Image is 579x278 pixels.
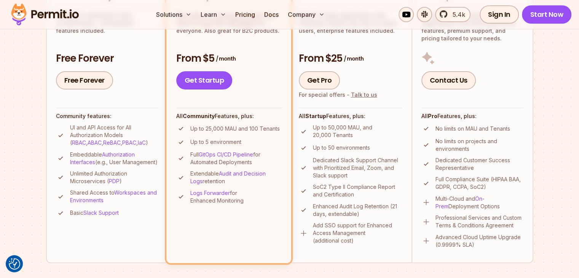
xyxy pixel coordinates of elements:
span: 5.4k [448,10,465,19]
a: GitOps CI/CD Pipeline [199,151,253,158]
p: for Enhanced Monitoring [190,189,281,205]
p: Shared Access to [70,189,159,204]
a: RBAC [72,139,86,146]
p: Up to 50 environments [313,144,370,152]
a: 5.4k [435,7,471,22]
p: Professional Services and Custom Terms & Conditions Agreement [435,214,523,229]
button: Company [285,7,328,22]
strong: Startup [305,113,326,119]
p: No limits on projects and environments [435,137,523,153]
a: Contact Us [421,71,476,89]
strong: Pro [428,113,437,119]
button: Solutions [153,7,195,22]
a: Audit and Decision Logs [190,170,266,184]
h4: All Features, plus: [421,112,523,120]
p: Up to 5 environment [190,138,241,146]
img: Permit logo [8,2,82,27]
p: Dedicated Slack Support Channel with Prioritized Email, Zoom, and Slack support [313,157,402,179]
h4: All Features, plus: [176,112,281,120]
div: For special offers - [299,91,377,99]
span: / month [216,55,236,62]
p: Dedicated Customer Success Representative [435,157,523,172]
h3: From $25 [299,52,402,66]
p: Basic [70,209,119,217]
a: Authorization Interfaces [70,151,135,165]
h3: From $5 [176,52,281,66]
p: Embeddable (e.g., User Management) [70,151,159,166]
a: PDP [109,178,120,184]
a: Get Startup [176,71,233,89]
a: Docs [261,7,282,22]
p: Extendable retention [190,170,281,185]
a: IaC [138,139,146,146]
p: Full Compliance Suite (HIPAA BAA, GDPR, CCPA, SoC2) [435,176,523,191]
p: Unlimited Authorization Microservices ( ) [70,170,159,185]
a: Logs Forwarder [190,190,230,196]
p: Multi-Cloud and Deployment Options [435,195,523,210]
img: Revisit consent button [9,258,20,270]
h3: Free Forever [56,52,159,66]
span: / month [344,55,364,62]
a: Pricing [232,7,258,22]
a: PBAC [122,139,136,146]
p: No limits on MAU and Tenants [435,125,510,133]
p: Enhanced Audit Log Retention (21 days, extendable) [313,203,402,218]
h4: Community features: [56,112,159,120]
a: Sign In [480,5,519,24]
a: Start Now [522,5,572,24]
a: Talk to us [351,91,377,98]
p: UI and API Access for All Authorization Models ( , , , , ) [70,124,159,147]
a: Get Pro [299,71,340,89]
a: Slack Support [83,209,119,216]
p: Full for Automated Deployments [190,151,281,166]
p: Up to 25,000 MAU and 100 Tenants [190,125,280,133]
h4: All Features, plus: [299,112,402,120]
p: Up to 50,000 MAU, and 20,000 Tenants [313,124,402,139]
p: SoC2 Type II Compliance Report and Certification [313,183,402,198]
button: Consent Preferences [9,258,20,270]
p: Advanced Cloud Uptime Upgrade (0.9999% SLA) [435,233,523,249]
a: On-Prem [435,195,485,209]
a: ABAC [88,139,102,146]
a: ReBAC [103,139,121,146]
p: Add SSO support for Enhanced Access Management (additional cost) [313,222,402,244]
button: Learn [198,7,229,22]
strong: Community [183,113,215,119]
a: Free Forever [56,71,113,89]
